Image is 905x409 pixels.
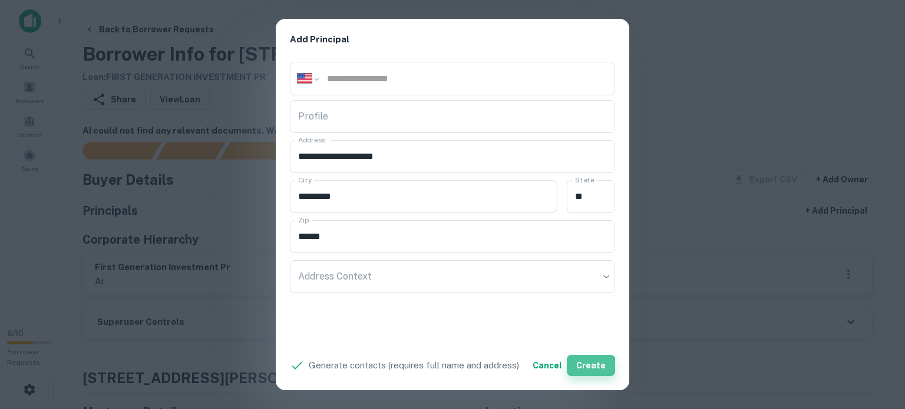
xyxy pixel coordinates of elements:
[298,135,325,145] label: Address
[575,175,594,185] label: State
[846,315,905,371] iframe: Chat Widget
[298,175,312,185] label: City
[298,215,309,225] label: Zip
[290,260,615,293] div: ​
[276,19,629,61] h2: Add Principal
[567,355,615,376] button: Create
[528,355,567,376] button: Cancel
[309,358,519,373] p: Generate contacts (requires full name and address)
